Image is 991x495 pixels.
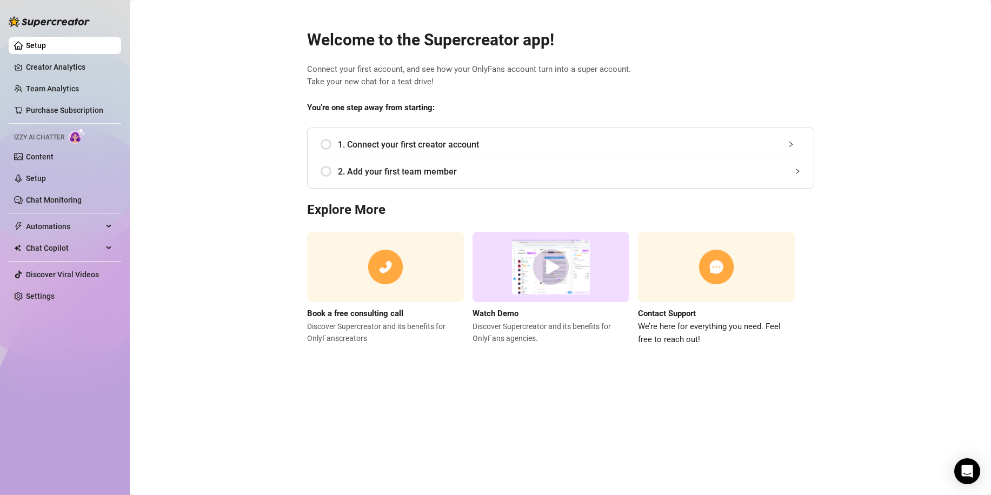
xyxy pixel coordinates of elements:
[26,239,103,257] span: Chat Copilot
[307,232,464,303] img: consulting call
[14,132,64,143] span: Izzy AI Chatter
[473,309,518,318] strong: Watch Demo
[638,320,795,346] span: We’re here for everything you need. Feel free to reach out!
[321,131,801,158] div: 1. Connect your first creator account
[307,202,814,219] h3: Explore More
[9,16,90,27] img: logo-BBDzfeDw.svg
[26,292,55,300] a: Settings
[26,270,99,279] a: Discover Viral Videos
[307,103,435,112] strong: You’re one step away from starting:
[26,58,112,76] a: Creator Analytics
[338,165,801,178] span: 2. Add your first team member
[14,244,21,252] img: Chat Copilot
[473,320,629,344] span: Discover Supercreator and its benefits for OnlyFans agencies.
[954,458,980,484] div: Open Intercom Messenger
[638,309,696,318] strong: Contact Support
[307,320,464,344] span: Discover Supercreator and its benefits for OnlyFans creators
[26,41,46,50] a: Setup
[26,152,54,161] a: Content
[26,218,103,235] span: Automations
[307,63,814,89] span: Connect your first account, and see how your OnlyFans account turn into a super account. Take you...
[794,168,801,175] span: collapsed
[26,106,103,115] a: Purchase Subscription
[307,30,814,50] h2: Welcome to the Supercreator app!
[14,222,23,231] span: thunderbolt
[473,232,629,346] a: Watch DemoDiscover Supercreator and its benefits for OnlyFans agencies.
[307,309,403,318] strong: Book a free consulting call
[69,128,85,144] img: AI Chatter
[26,174,46,183] a: Setup
[321,158,801,185] div: 2. Add your first team member
[338,138,801,151] span: 1. Connect your first creator account
[473,232,629,303] img: supercreator demo
[26,84,79,93] a: Team Analytics
[307,232,464,346] a: Book a free consulting callDiscover Supercreator and its benefits for OnlyFanscreators
[788,141,794,148] span: collapsed
[638,232,795,303] img: contact support
[26,196,82,204] a: Chat Monitoring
